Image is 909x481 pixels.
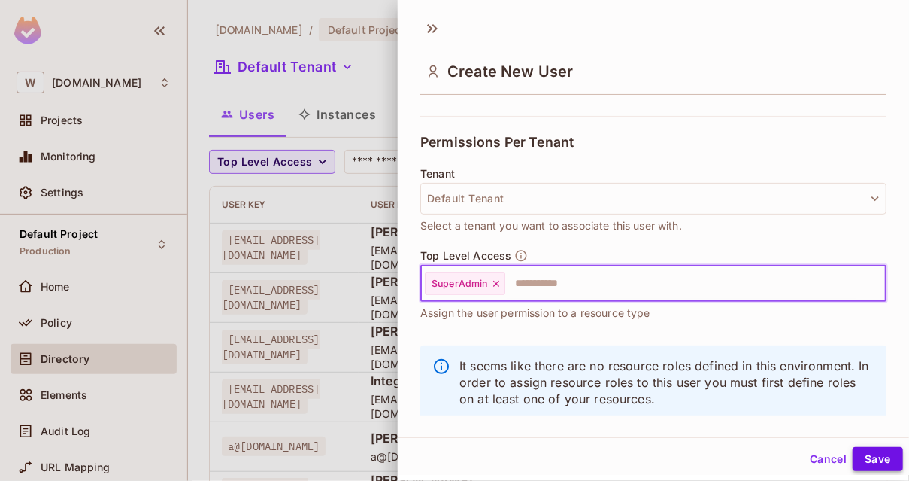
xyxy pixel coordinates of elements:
button: Default Tenant [420,183,886,215]
span: Select a tenant you want to associate this user with. [420,218,682,234]
button: Open [878,282,881,285]
button: Save [853,447,903,471]
span: Assign the user permission to a resource type [420,305,650,321]
p: It seems like there are no resource roles defined in this environment. In order to assign resourc... [459,358,874,407]
span: Top Level Access [420,250,511,262]
span: Tenant [420,168,455,180]
span: SuperAdmin [432,278,488,290]
div: SuperAdmin [425,272,505,295]
span: Create New User [447,62,573,81]
button: Cancel [804,447,853,471]
span: Permissions Per Tenant [420,135,574,150]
